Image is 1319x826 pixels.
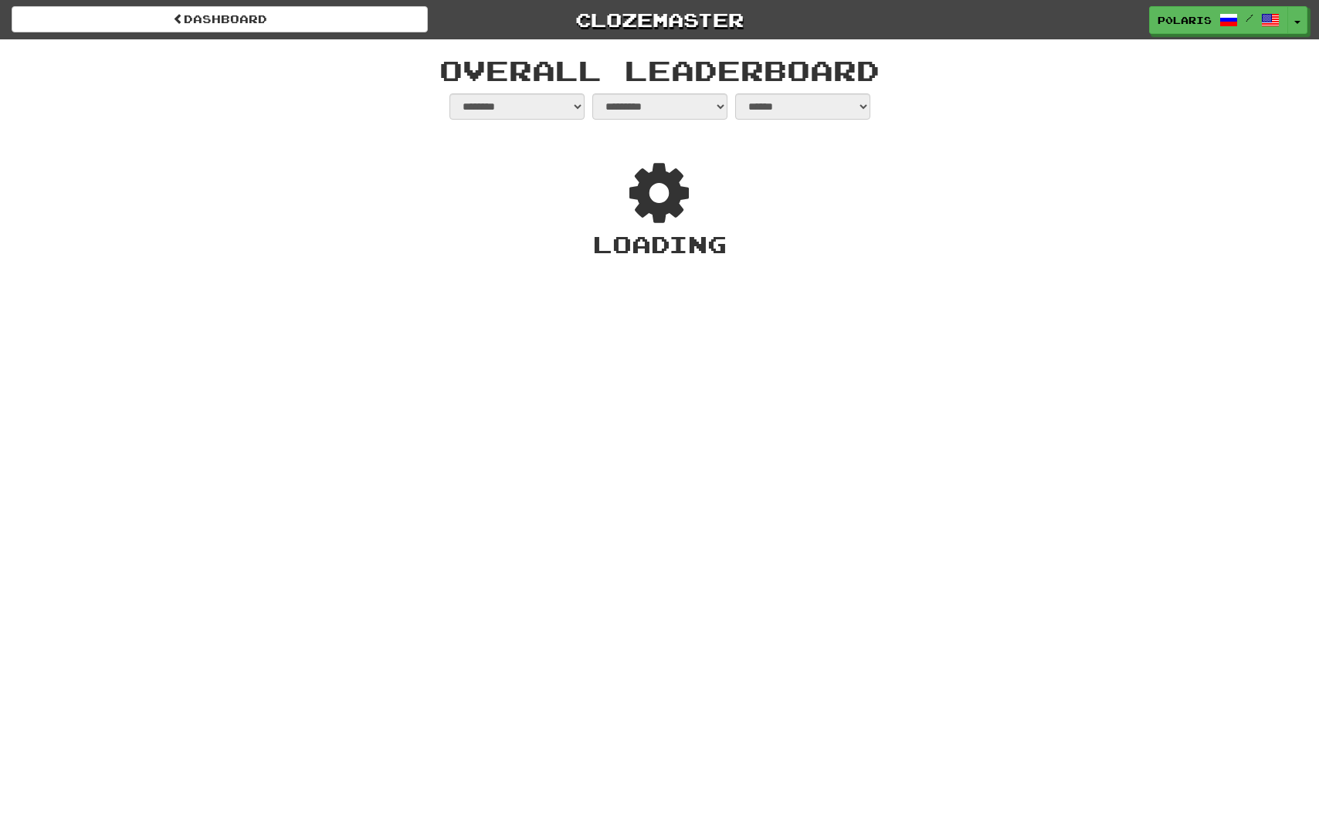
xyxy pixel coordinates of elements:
a: p0laris / [1149,6,1288,34]
div: Loading [446,228,874,261]
a: dashboard [12,6,428,32]
span: / [1246,12,1253,23]
span: p0laris [1158,13,1212,27]
a: Clozemaster [451,6,867,33]
h1: Overall Leaderboard [219,55,1100,86]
